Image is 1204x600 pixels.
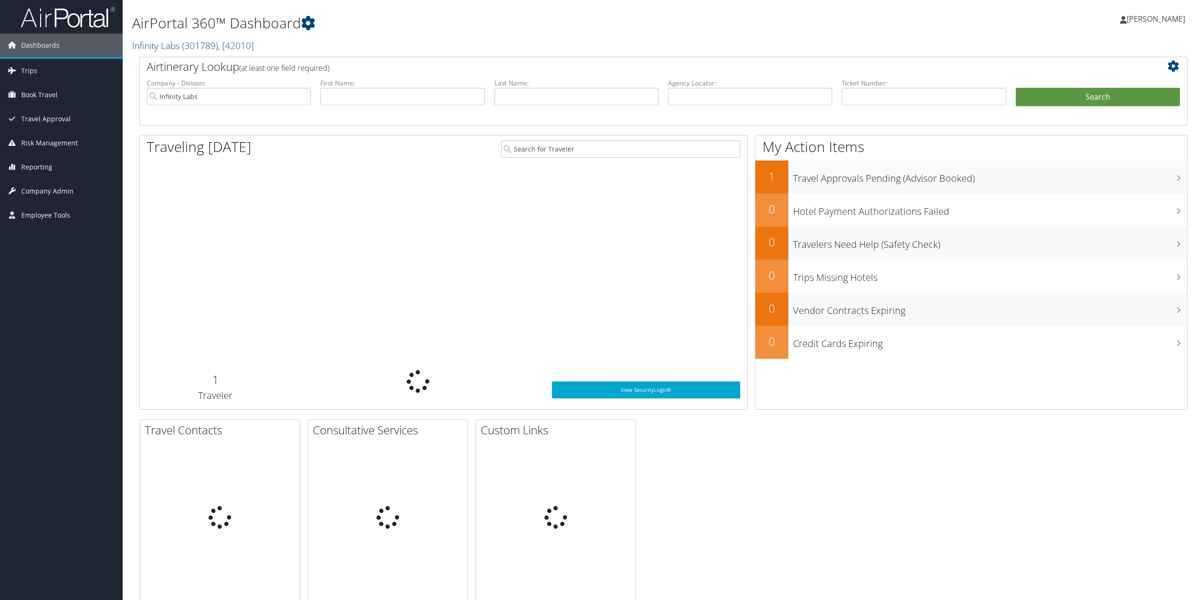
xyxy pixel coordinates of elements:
span: Employee Tools [21,203,70,227]
a: 0Credit Cards Expiring [755,326,1187,359]
span: ( 301789 ) [182,39,218,52]
label: Ticket Number: [842,78,1006,88]
a: 0Travelers Need Help (Safety Check) [755,227,1187,260]
h2: Airtinerary Lookup [147,59,1093,75]
h1: My Action Items [755,137,1187,157]
h1: AirPortal 360™ Dashboard [132,13,840,33]
h2: 1 [147,372,284,388]
img: airportal-logo.png [21,6,115,28]
label: Company - Division: [147,78,311,88]
h3: Travel Approvals Pending (Advisor Booked) [793,167,1187,185]
button: Search [1016,88,1180,107]
h2: 0 [755,267,788,283]
span: Company Admin [21,179,74,203]
h2: 0 [755,201,788,217]
h3: Hotel Payment Authorizations Failed [793,200,1187,218]
span: Book Travel [21,83,58,107]
span: , [ 42010 ] [218,39,254,52]
h3: Traveler [147,389,284,402]
span: Trips [21,59,37,83]
a: View SecurityLogic® [552,381,740,398]
a: 0Hotel Payment Authorizations Failed [755,194,1187,227]
h3: Credit Cards Expiring [793,332,1187,350]
h2: Custom Links [481,422,635,438]
h1: Traveling [DATE] [147,137,251,157]
span: Risk Management [21,131,78,155]
span: (at least one field required) [239,63,329,73]
a: 0Trips Missing Hotels [755,260,1187,293]
span: [PERSON_NAME] [1127,14,1185,24]
label: Agency Locator: [668,78,832,88]
h2: 0 [755,333,788,349]
span: Dashboards [21,34,59,57]
span: Reporting [21,155,52,179]
input: Search for Traveler [501,140,740,158]
h2: 1 [755,168,788,184]
h2: 0 [755,234,788,250]
a: 0Vendor Contracts Expiring [755,293,1187,326]
h2: 0 [755,300,788,316]
h2: Consultative Services [313,422,468,438]
a: Infinity Labs [132,39,254,52]
a: 1Travel Approvals Pending (Advisor Booked) [755,161,1187,194]
span: Travel Approval [21,107,71,131]
a: [PERSON_NAME] [1120,5,1195,33]
label: First Name: [320,78,485,88]
h2: Travel Contacts [145,422,300,438]
label: Last Name: [494,78,659,88]
h3: Travelers Need Help (Safety Check) [793,233,1187,251]
h3: Vendor Contracts Expiring [793,299,1187,317]
h3: Trips Missing Hotels [793,266,1187,284]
